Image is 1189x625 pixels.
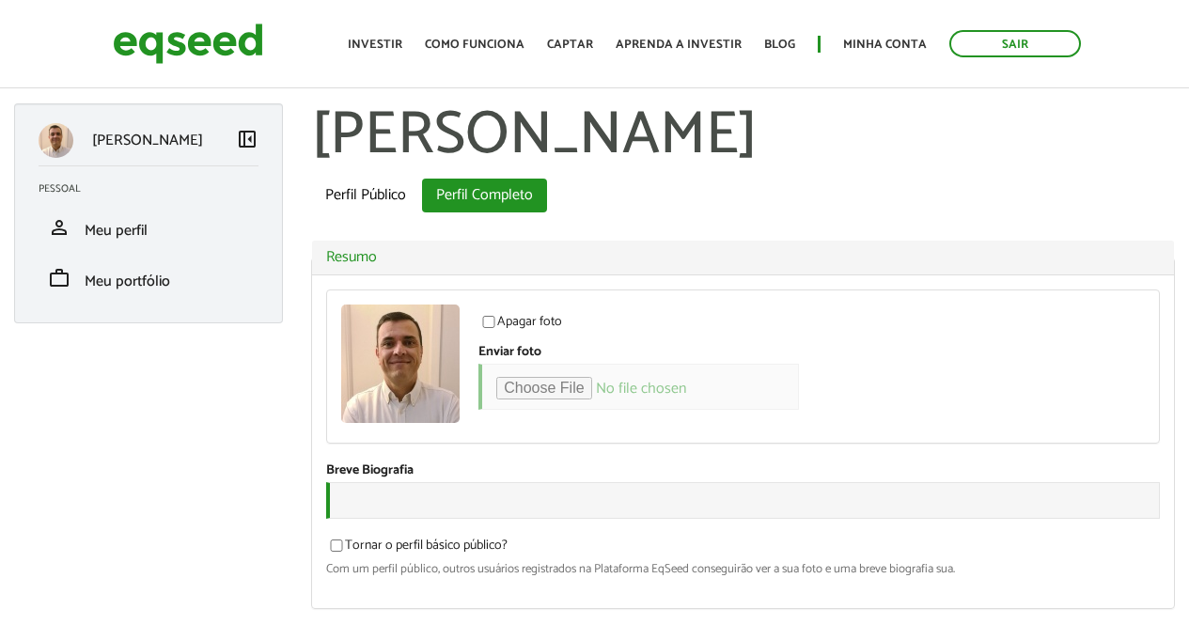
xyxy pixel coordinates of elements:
[478,316,562,335] label: Apagar foto
[113,19,263,69] img: EqSeed
[236,128,258,150] span: left_panel_close
[326,563,1160,575] div: Com um perfil público, outros usuários registrados na Plataforma EqSeed conseguirão ver a sua fot...
[341,305,460,423] a: Ver perfil do usuário.
[616,39,742,51] a: Aprenda a investir
[478,346,541,359] label: Enviar foto
[326,539,508,558] label: Tornar o perfil básico público?
[39,267,258,289] a: workMeu portfólio
[326,464,414,477] label: Breve Biografia
[236,128,258,154] a: Colapsar menu
[422,179,547,212] a: Perfil Completo
[425,39,524,51] a: Como funciona
[92,132,203,149] p: [PERSON_NAME]
[85,218,148,243] span: Meu perfil
[39,216,258,239] a: personMeu perfil
[348,39,402,51] a: Investir
[48,216,70,239] span: person
[85,269,170,294] span: Meu portfólio
[326,250,1160,265] a: Resumo
[320,539,353,552] input: Tornar o perfil básico público?
[24,202,273,253] li: Meu perfil
[949,30,1081,57] a: Sair
[547,39,593,51] a: Captar
[843,39,927,51] a: Minha conta
[311,179,420,212] a: Perfil Público
[472,316,506,328] input: Apagar foto
[341,305,460,423] img: Foto de Benicio Gontijo
[39,183,273,195] h2: Pessoal
[48,267,70,289] span: work
[24,253,273,304] li: Meu portfólio
[764,39,795,51] a: Blog
[311,103,1175,169] h1: [PERSON_NAME]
